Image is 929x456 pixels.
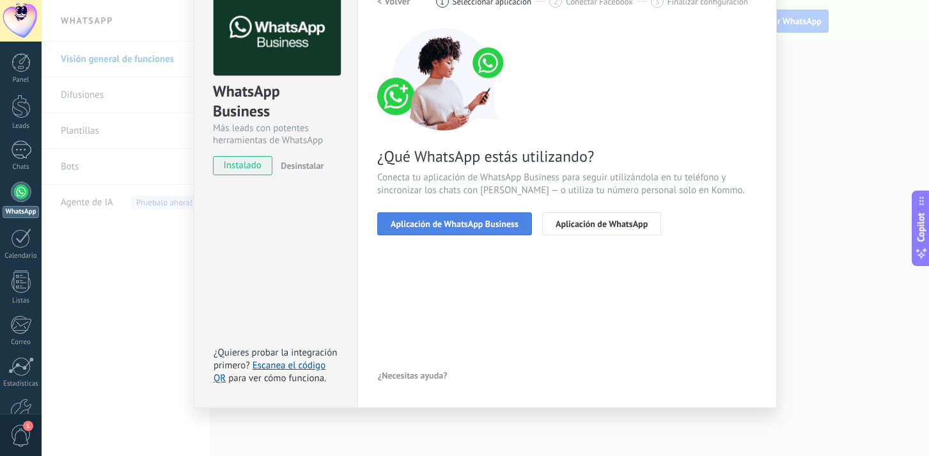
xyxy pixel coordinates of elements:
div: Estadísticas [3,380,40,388]
span: ¿Quieres probar la integración primero? [214,347,338,372]
div: Calendario [3,252,40,260]
div: Panel [3,76,40,84]
button: Desinstalar [276,156,324,175]
span: Desinstalar [281,160,324,171]
span: para ver cómo funciona. [228,372,326,384]
span: ¿Necesitas ayuda? [378,371,448,380]
button: Aplicación de WhatsApp [542,212,661,235]
span: Conecta tu aplicación de WhatsApp Business para seguir utilizándola en tu teléfono y sincronizar ... [377,171,757,197]
div: Más leads con potentes herramientas de WhatsApp [213,122,339,146]
span: 1 [23,421,33,431]
span: Copilot [915,212,928,242]
div: Listas [3,297,40,305]
span: Aplicación de WhatsApp [556,219,648,228]
button: Aplicación de WhatsApp Business [377,212,532,235]
span: instalado [214,156,272,175]
button: ¿Necesitas ayuda? [377,366,448,385]
div: Chats [3,163,40,171]
a: Escanea el código QR [214,359,325,384]
div: Correo [3,338,40,347]
div: WhatsApp [3,206,39,218]
img: connect number [377,28,511,130]
div: Leads [3,122,40,130]
span: ¿Qué WhatsApp estás utilizando? [377,146,757,166]
div: WhatsApp Business [213,81,339,122]
span: Aplicación de WhatsApp Business [391,219,519,228]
